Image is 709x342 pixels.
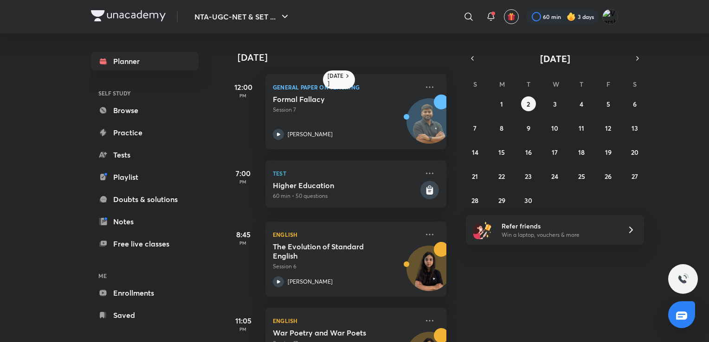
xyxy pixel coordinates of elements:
abbr: September 10, 2025 [551,124,558,133]
abbr: September 16, 2025 [525,148,532,157]
abbr: September 15, 2025 [498,148,505,157]
button: September 30, 2025 [521,193,536,208]
p: English [273,229,419,240]
abbr: September 9, 2025 [527,124,530,133]
abbr: Saturday [633,80,637,89]
abbr: September 25, 2025 [578,172,585,181]
p: Session 7 [273,106,419,114]
p: Test [273,168,419,179]
button: September 15, 2025 [494,145,509,159]
abbr: September 17, 2025 [552,148,558,157]
button: September 23, 2025 [521,169,536,184]
img: referral [473,221,492,239]
button: [DATE] [479,52,631,65]
span: [DATE] [540,52,570,65]
h5: 7:00 [225,168,262,179]
abbr: Wednesday [553,80,559,89]
button: September 20, 2025 [627,145,642,159]
abbr: September 20, 2025 [631,148,638,157]
button: September 17, 2025 [548,145,562,159]
p: [PERSON_NAME] [288,278,333,286]
abbr: September 21, 2025 [472,172,478,181]
abbr: September 3, 2025 [553,100,557,108]
button: September 13, 2025 [627,120,642,135]
h5: 8:45 [225,229,262,240]
a: Tests [91,146,199,164]
abbr: Tuesday [527,80,530,89]
button: September 29, 2025 [494,193,509,208]
p: PM [225,93,262,98]
button: September 2, 2025 [521,96,536,111]
button: September 24, 2025 [548,169,562,184]
abbr: September 22, 2025 [498,172,505,181]
button: September 9, 2025 [521,120,536,135]
button: September 21, 2025 [468,169,483,184]
button: September 5, 2025 [601,96,616,111]
h5: The Evolution of Standard English [273,242,388,260]
abbr: September 11, 2025 [579,124,584,133]
abbr: September 14, 2025 [472,148,478,157]
abbr: Friday [606,80,610,89]
abbr: September 27, 2025 [632,172,638,181]
abbr: September 30, 2025 [524,196,532,205]
h5: 11:05 [225,315,262,326]
button: September 18, 2025 [574,145,589,159]
p: English [273,315,419,326]
p: [PERSON_NAME] [288,130,333,139]
abbr: September 28, 2025 [471,196,478,205]
a: Company Logo [91,10,166,24]
a: Practice [91,123,199,142]
h6: ME [91,268,199,284]
h5: 12:00 [225,82,262,93]
button: avatar [504,9,519,24]
button: September 16, 2025 [521,145,536,159]
h5: Higher Education [273,181,419,190]
h5: War Poetry and War Poets [273,328,388,337]
p: PM [225,240,262,246]
a: Free live classes [91,234,199,253]
abbr: September 18, 2025 [578,148,585,157]
button: September 14, 2025 [468,145,483,159]
a: Doubts & solutions [91,190,199,209]
img: Avatar [407,251,451,295]
a: Saved [91,306,199,324]
abbr: September 7, 2025 [473,124,477,133]
button: September 11, 2025 [574,120,589,135]
a: Planner [91,52,199,70]
h6: Refer friends [502,221,616,231]
abbr: September 4, 2025 [580,100,583,108]
h6: [DATE] [328,72,344,87]
a: Browse [91,101,199,120]
p: Win a laptop, vouchers & more [502,231,616,239]
abbr: September 1, 2025 [500,100,503,108]
a: Enrollments [91,284,199,302]
button: September 8, 2025 [494,120,509,135]
img: Company Logo [91,10,166,21]
button: September 7, 2025 [468,120,483,135]
abbr: Sunday [473,80,477,89]
button: September 22, 2025 [494,169,509,184]
a: Notes [91,212,199,231]
h4: [DATE] [238,52,456,63]
button: September 27, 2025 [627,169,642,184]
a: Playlist [91,168,199,186]
button: September 4, 2025 [574,96,589,111]
img: streak [567,12,576,21]
abbr: September 13, 2025 [632,124,638,133]
img: avatar [507,13,516,21]
button: September 28, 2025 [468,193,483,208]
abbr: September 26, 2025 [605,172,612,181]
img: ttu [677,273,689,285]
abbr: September 12, 2025 [605,124,611,133]
h5: Formal Fallacy [273,95,388,104]
button: September 19, 2025 [601,145,616,159]
button: NTA-UGC-NET & SET ... [189,7,296,26]
h6: SELF STUDY [91,85,199,101]
button: September 12, 2025 [601,120,616,135]
img: Varsha V [602,9,618,25]
abbr: September 2, 2025 [527,100,530,108]
abbr: September 29, 2025 [498,196,505,205]
button: September 3, 2025 [548,96,562,111]
abbr: September 6, 2025 [633,100,637,108]
abbr: September 5, 2025 [606,100,610,108]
